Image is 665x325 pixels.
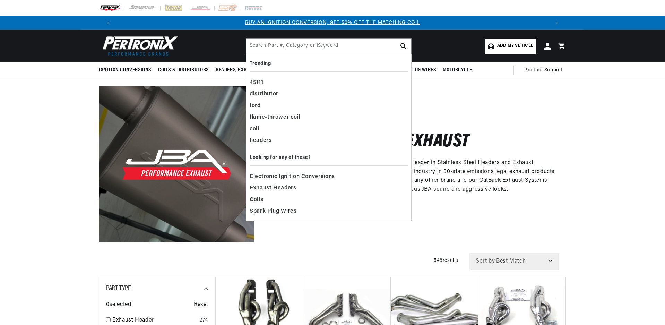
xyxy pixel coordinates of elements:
[250,135,408,147] div: headers
[101,16,115,30] button: Translation missing: en.sections.announcements.previous_announcement
[250,61,271,66] b: Trending
[250,183,296,193] span: Exhaust Headers
[158,67,209,74] span: Coils & Distributors
[155,62,212,78] summary: Coils & Distributors
[476,258,495,264] span: Sort by
[524,62,566,79] summary: Product Support
[212,62,300,78] summary: Headers, Exhausts & Components
[199,316,208,325] div: 274
[115,19,550,27] div: Announcement
[106,285,131,292] span: Part Type
[524,67,563,74] span: Product Support
[550,16,564,30] button: Translation missing: en.sections.announcements.next_announcement
[390,62,440,78] summary: Spark Plug Wires
[194,300,208,309] span: Reset
[250,100,408,112] div: ford
[250,155,311,160] b: Looking for any of these?
[106,300,131,309] span: 0 selected
[246,39,411,54] input: Search Part #, Category or Keyword
[485,39,536,54] a: Add my vehicle
[81,16,584,30] slideshow-component: Translation missing: en.sections.announcements.announcement_bar
[115,19,550,27] div: 1 of 3
[250,195,263,205] span: Coils
[99,86,254,242] img: JBA Performance Exhaust
[250,207,296,216] span: Spark Plug Wires
[469,253,559,270] select: Sort by
[250,123,408,135] div: coil
[99,62,155,78] summary: Ignition Conversions
[396,39,411,54] button: search button
[250,77,408,89] div: 45111
[250,88,408,100] div: distributor
[99,67,151,74] span: Ignition Conversions
[245,20,420,25] a: BUY AN IGNITION CONVERSION, GET 50% OFF THE MATCHING COIL
[216,67,297,74] span: Headers, Exhausts & Components
[99,34,179,58] img: Pertronix
[112,316,197,325] a: Exhaust Header
[250,172,335,182] span: Electronic Ignition Conversions
[443,67,472,74] span: Motorcycle
[497,43,533,49] span: Add my vehicle
[439,62,475,78] summary: Motorcycle
[394,67,436,74] span: Spark Plug Wires
[250,112,408,123] div: flame-thrower coil
[434,258,458,263] span: 548 results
